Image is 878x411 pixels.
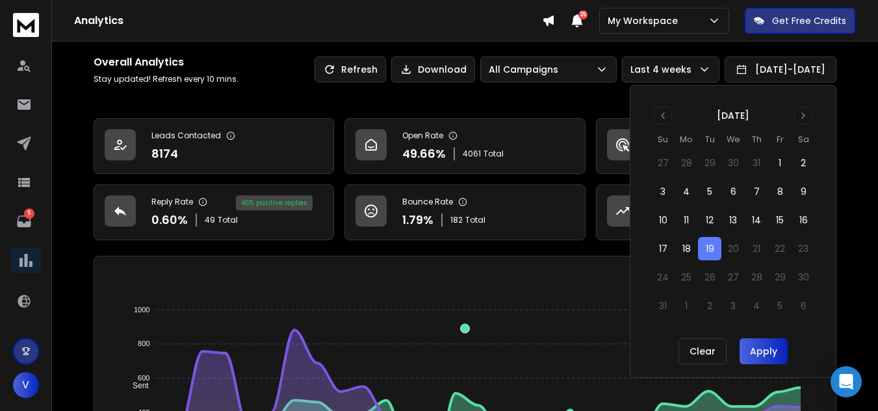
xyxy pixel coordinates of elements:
[675,151,698,175] button: 28
[745,208,768,232] button: 14
[745,8,855,34] button: Get Free Credits
[402,197,453,207] p: Bounce Rate
[678,338,727,364] button: Clear
[344,118,585,174] a: Open Rate49.66%4061Total
[341,63,378,76] p: Refresh
[792,180,815,203] button: 9
[654,106,672,125] button: Go to previous month
[11,208,37,234] a: 5
[698,132,721,146] th: Tuesday
[218,215,238,225] span: Total
[651,151,675,175] button: 27
[418,63,467,76] p: Download
[675,237,698,260] button: 18
[344,184,585,240] a: Bounce Rate1.79%182Total
[402,131,443,141] p: Open Rate
[391,56,475,82] button: Download
[698,208,721,232] button: 12
[745,132,768,146] th: Thursday
[721,132,745,146] th: Wednesday
[721,180,745,203] button: 6
[74,13,542,29] h1: Analytics
[794,106,812,125] button: Go to next month
[745,180,768,203] button: 7
[792,208,815,232] button: 16
[721,208,745,232] button: 13
[608,14,683,27] p: My Workspace
[698,151,721,175] button: 29
[94,118,334,174] a: Leads Contacted8174
[768,208,792,232] button: 15
[596,184,836,240] a: Opportunities22$2200
[94,184,334,240] a: Reply Rate0.60%49Total45% positive replies
[772,14,846,27] p: Get Free Credits
[94,74,239,84] p: Stay updated! Refresh every 10 mins.
[651,237,675,260] button: 17
[675,132,698,146] th: Monday
[402,145,446,163] p: 49.66 %
[24,208,34,219] p: 5
[151,211,188,229] p: 0.60 %
[151,131,221,141] p: Leads Contacted
[698,180,721,203] button: 5
[675,208,698,232] button: 11
[792,132,815,146] th: Saturday
[698,237,721,260] button: 19
[402,211,433,229] p: 1.79 %
[138,374,149,382] tspan: 600
[138,340,149,348] tspan: 800
[740,338,788,364] button: Apply
[578,10,587,19] span: 25
[315,56,386,82] button: Refresh
[450,215,463,225] span: 182
[94,55,239,70] h1: Overall Analytics
[236,195,313,210] div: 45 % positive replies
[123,381,149,390] span: Sent
[134,306,149,314] tspan: 1000
[768,151,792,175] button: 1
[745,151,768,175] button: 31
[651,208,675,232] button: 10
[831,366,862,397] div: Open Intercom Messenger
[725,56,836,82] button: [DATE]-[DATE]
[151,145,178,163] p: 8174
[792,151,815,175] button: 2
[463,149,481,159] span: 4061
[151,197,193,207] p: Reply Rate
[675,180,698,203] button: 4
[651,180,675,203] button: 3
[13,372,39,398] button: V
[630,63,697,76] p: Last 4 weeks
[596,118,836,174] a: Click Rate18.17%1486Total
[465,215,485,225] span: Total
[484,149,504,159] span: Total
[717,109,749,122] div: [DATE]
[768,132,792,146] th: Friday
[651,132,675,146] th: Sunday
[205,215,215,225] span: 49
[13,13,39,37] img: logo
[721,151,745,175] button: 30
[489,63,563,76] p: All Campaigns
[768,180,792,203] button: 8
